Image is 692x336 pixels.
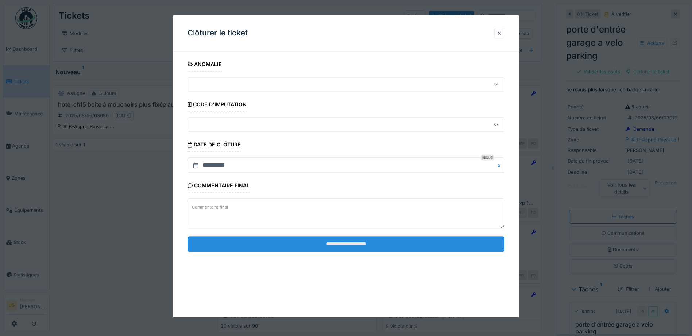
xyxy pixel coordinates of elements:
[188,180,250,193] div: Commentaire final
[188,99,247,112] div: Code d'imputation
[481,155,494,161] div: Requis
[190,203,229,212] label: Commentaire final
[188,28,248,38] h3: Clôturer le ticket
[496,158,504,173] button: Close
[188,140,240,152] div: Date de clôture
[188,59,222,71] div: Anomalie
